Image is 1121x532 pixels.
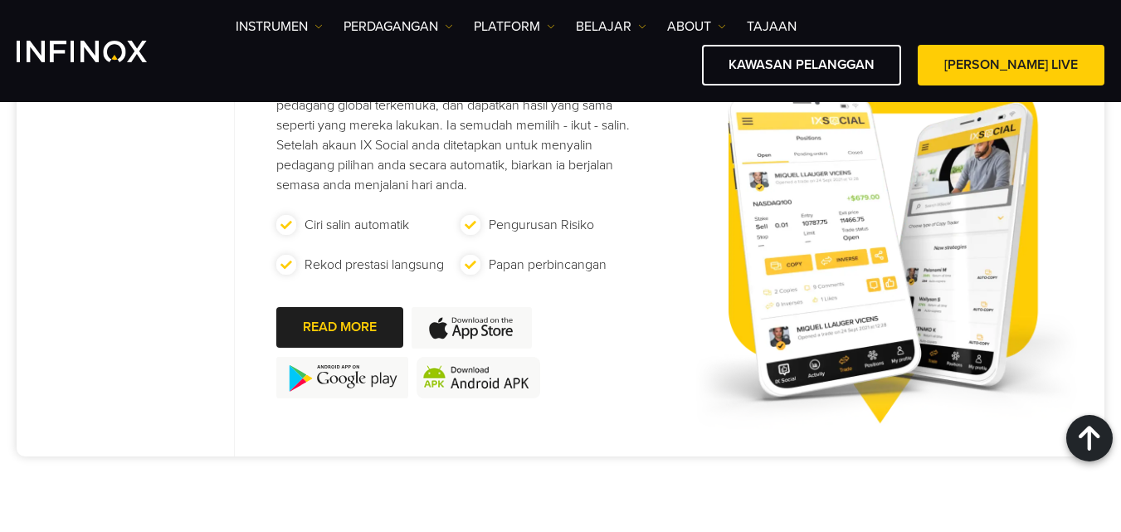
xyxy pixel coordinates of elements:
p: Berdagang pada bila-bila masa, di mana-mana sahaja dengan aplikasi mudah alih IX Social. Salin au... [276,56,644,195]
a: PLATFORM [474,17,555,37]
p: Ciri salin automatik [305,215,409,235]
a: Belajar [576,17,646,37]
a: PERDAGANGAN [344,17,453,37]
a: [PERSON_NAME] LIVE [918,45,1104,85]
a: READ MORE [276,307,403,348]
a: INFINOX Logo [17,41,186,62]
a: Tajaan [747,17,797,37]
p: Papan perbincangan [489,255,607,275]
a: KAWASAN PELANGGAN [702,45,901,85]
p: Pengurusan Risiko [489,215,594,235]
a: Instrumen [236,17,323,37]
p: Rekod prestasi langsung [305,255,444,275]
a: ABOUT [667,17,726,37]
